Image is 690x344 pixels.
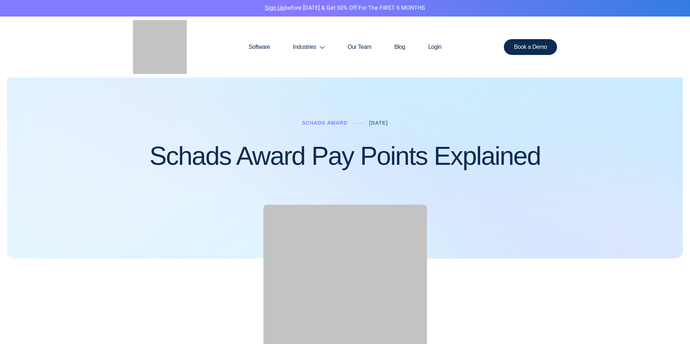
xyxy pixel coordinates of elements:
a: Our Team [336,30,383,64]
a: Blog [383,30,417,64]
a: Login [417,30,453,64]
a: Industries [281,30,336,64]
a: Software [237,30,281,64]
h1: Schads Award Pay Points Explained [149,142,540,170]
a: Book a Demo [504,39,557,55]
p: before [DATE] & Get 50% Off for the FIRST 6 MONTHS [5,4,685,13]
a: Sign Up [265,4,285,12]
a: Schads Award [302,120,348,126]
span: Book a Demo [514,44,547,50]
a: [DATE] [369,120,388,126]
